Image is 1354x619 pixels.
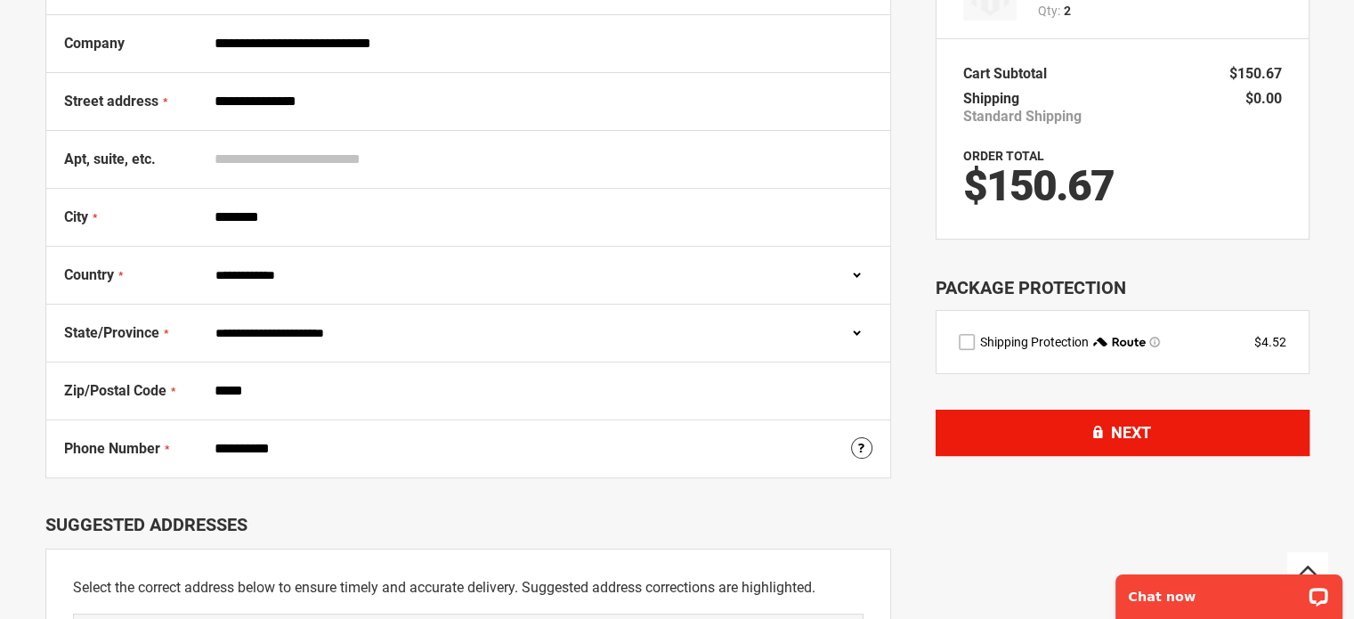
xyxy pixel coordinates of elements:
div: route shipping protection selector element [959,333,1286,351]
span: Phone Number [64,440,160,457]
span: Shipping [963,90,1019,107]
div: $4.52 [1254,333,1286,351]
span: Standard Shipping [963,108,1082,126]
span: $150.67 [1229,65,1282,82]
span: City [64,208,88,225]
span: Shipping Protection [980,335,1089,349]
span: Company [64,35,125,52]
div: Suggested Addresses [45,514,891,535]
span: Next [1111,423,1151,442]
span: Zip/Postal Code [64,382,166,399]
strong: Order Total [963,149,1044,163]
span: 2 [1064,2,1071,20]
span: Learn more [1149,337,1160,347]
button: Next [936,410,1309,456]
div: Package Protection [936,275,1309,301]
span: $0.00 [1245,90,1282,107]
span: Apt, suite, etc. [64,151,156,167]
span: Street address [64,93,158,110]
span: State/Province [64,324,159,341]
th: Cart Subtotal [963,61,1056,86]
p: Select the correct address below to ensure timely and accurate delivery. Suggested address correc... [73,576,863,599]
span: $150.67 [963,160,1114,211]
iframe: LiveChat chat widget [1104,563,1354,619]
span: Country [64,266,114,283]
span: Qty [1038,4,1058,18]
